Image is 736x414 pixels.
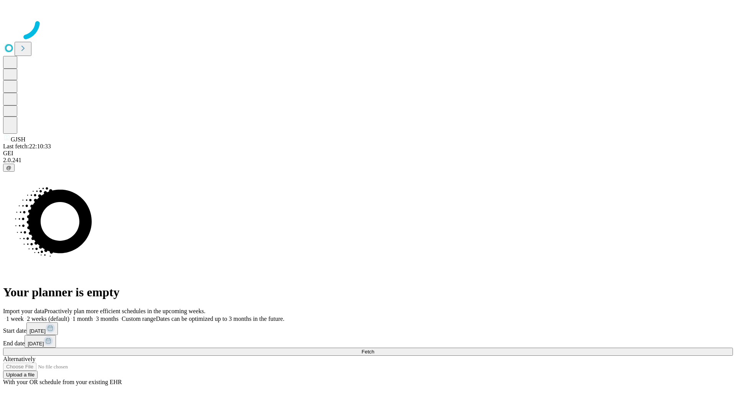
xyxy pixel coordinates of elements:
[3,285,733,299] h1: Your planner is empty
[6,315,24,322] span: 1 week
[6,165,11,171] span: @
[3,143,51,149] span: Last fetch: 22:10:33
[72,315,93,322] span: 1 month
[3,322,733,335] div: Start date
[11,136,25,143] span: GJSH
[122,315,156,322] span: Custom range
[361,349,374,355] span: Fetch
[30,328,46,334] span: [DATE]
[26,322,58,335] button: [DATE]
[3,356,35,362] span: Alternatively
[3,371,38,379] button: Upload a file
[3,348,733,356] button: Fetch
[3,164,15,172] button: @
[156,315,284,322] span: Dates can be optimized up to 3 months in the future.
[27,315,69,322] span: 2 weeks (default)
[28,341,44,347] span: [DATE]
[3,335,733,348] div: End date
[96,315,118,322] span: 3 months
[3,379,122,385] span: With your OR schedule from your existing EHR
[3,308,44,314] span: Import your data
[44,308,205,314] span: Proactively plan more efficient schedules in the upcoming weeks.
[3,150,733,157] div: GEI
[3,157,733,164] div: 2.0.241
[25,335,56,348] button: [DATE]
